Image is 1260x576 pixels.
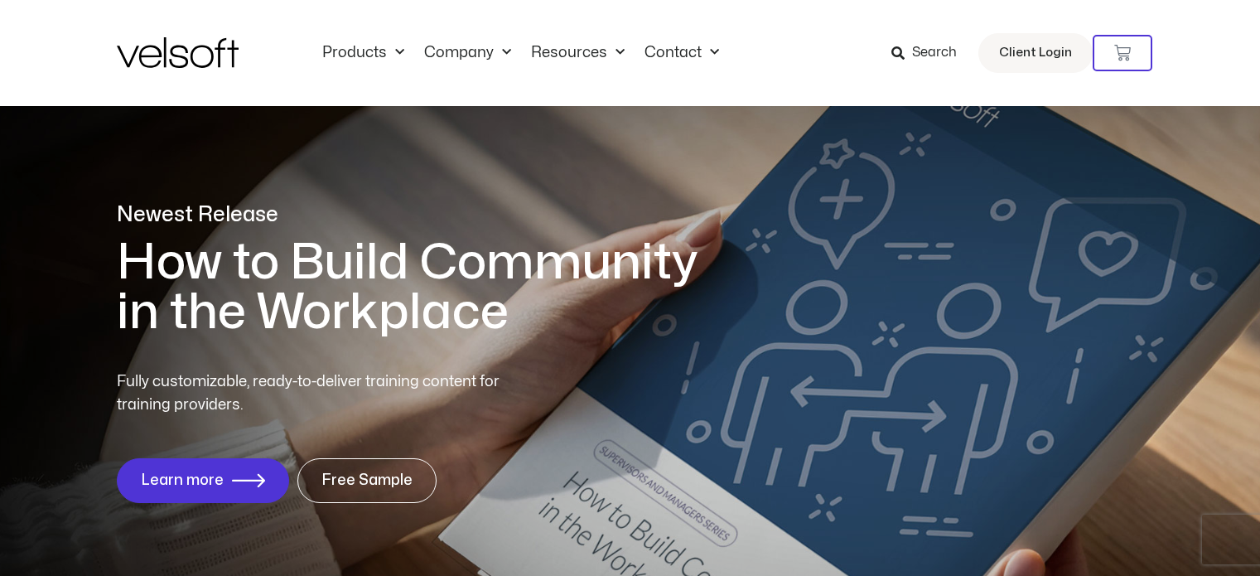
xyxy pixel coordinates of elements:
a: Client Login [978,33,1093,73]
span: Client Login [999,42,1072,64]
a: ProductsMenu Toggle [312,44,414,62]
p: Fully customizable, ready-to-deliver training content for training providers. [117,370,529,417]
a: ContactMenu Toggle [635,44,729,62]
a: Search [891,39,968,67]
a: Free Sample [297,458,437,503]
h1: How to Build Community in the Workplace [117,238,722,337]
a: Learn more [117,458,289,503]
span: Learn more [141,472,224,489]
img: Velsoft Training Materials [117,37,239,68]
span: Free Sample [321,472,413,489]
span: Search [912,42,957,64]
nav: Menu [312,44,729,62]
p: Newest Release [117,201,722,230]
a: CompanyMenu Toggle [414,44,521,62]
a: ResourcesMenu Toggle [521,44,635,62]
